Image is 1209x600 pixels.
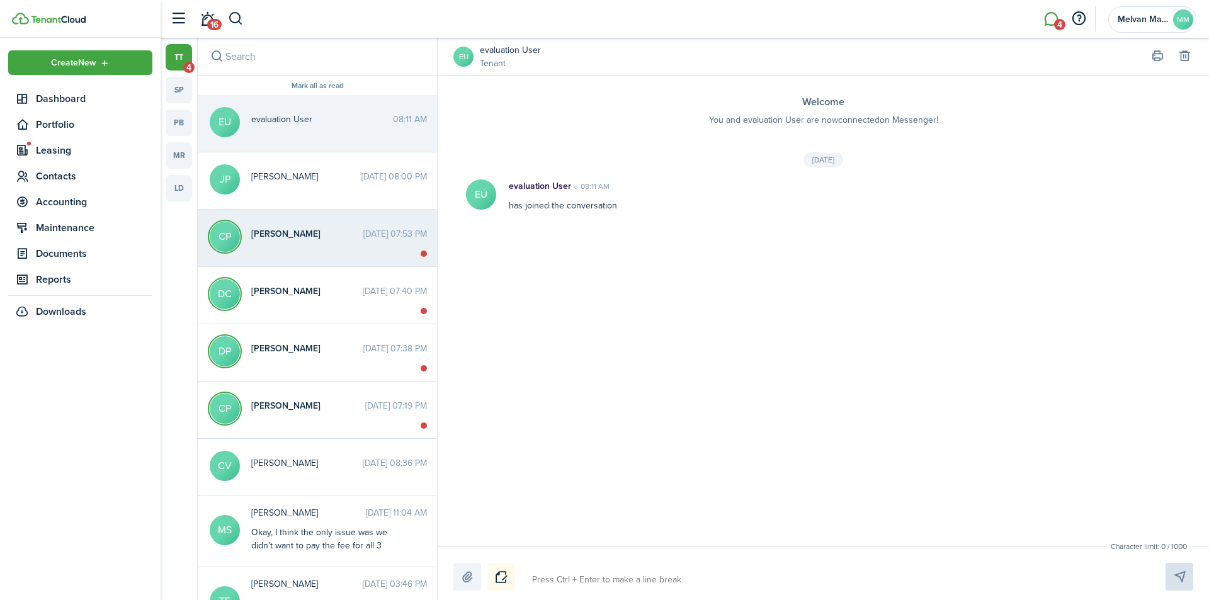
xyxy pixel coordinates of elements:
time: 08:11 AM [571,181,610,192]
a: ld [166,175,192,201]
button: Open sidebar [166,7,190,31]
avatar-text: MS [210,515,240,545]
time: [DATE] 03:46 PM [363,577,427,591]
a: tt [166,44,192,71]
button: Delete [1176,48,1193,65]
a: Reports [8,268,152,291]
a: EU [453,47,474,67]
span: Taylor Eggleston [251,577,363,591]
span: Caterine Parra Garcia [251,227,363,241]
button: Search [228,8,244,30]
time: [DATE] 08:00 PM [361,170,427,183]
time: [DATE] 11:04 AM [366,506,427,519]
img: TenantCloud [31,16,86,23]
time: [DATE] 07:53 PM [363,227,427,241]
button: Open menu [8,50,152,75]
span: 16 [207,19,222,30]
a: mr [166,142,192,169]
a: Notifications [195,3,219,35]
div: [DATE] [803,153,843,167]
div: has joined the conversation [496,179,1053,212]
button: Print [1149,48,1166,65]
img: TenantCloud [12,13,29,25]
time: [DATE] 07:38 PM [363,342,427,355]
button: Mark all as read [292,82,344,91]
a: pb [166,110,192,136]
span: Accounting [36,195,152,210]
span: Create New [51,59,96,67]
span: 4 [183,62,195,73]
time: [DATE] 07:40 PM [363,285,427,298]
span: Leasing [36,143,152,158]
a: evaluation User [480,43,541,57]
avatar-text: CV [210,451,240,481]
a: sp [166,77,192,103]
span: Dashboard [36,91,152,106]
span: Deysi Parra Garcia [251,342,363,355]
span: Cesar Pacheco Ordonez [251,399,365,412]
a: Tenant [480,57,541,70]
time: [DATE] 08:36 PM [363,456,427,470]
span: evaluation User [251,113,393,126]
avatar-text: MM [1173,9,1193,30]
span: Contacts [36,169,152,184]
avatar-text: EU [466,179,496,210]
avatar-text: CP [210,222,240,252]
button: Notice [487,563,515,591]
avatar-text: DC [210,279,240,309]
p: You and evaluation User are now connected on Messenger! [463,113,1184,127]
p: evaluation User [509,179,571,193]
span: Jakeline Parra Garcia [251,170,361,183]
span: Daniel Cuevas Mendoza [251,285,363,298]
time: [DATE] 07:19 PM [365,399,427,412]
span: Reports [36,272,152,287]
span: Portfolio [36,117,152,132]
h3: Welcome [463,94,1184,110]
input: search [198,38,437,75]
span: Maintenance [36,220,152,235]
small: Character limit: 0 / 1000 [1108,541,1190,552]
button: Search [208,48,225,65]
span: Cesar Velis [251,456,363,470]
button: Open resource center [1068,8,1089,30]
avatar-text: CP [210,393,240,424]
span: Downloads [36,304,86,319]
time: 08:11 AM [393,113,427,126]
span: Melvan Management [1118,15,1168,24]
avatar-text: DP [210,336,240,366]
span: Marissa Stevenson [251,506,366,519]
avatar-text: EU [210,107,240,137]
avatar-text: JP [210,164,240,195]
span: Documents [36,246,152,261]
